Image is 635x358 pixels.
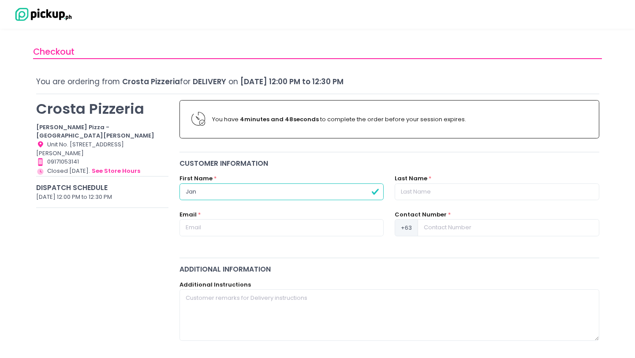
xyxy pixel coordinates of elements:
[179,174,213,183] label: First Name
[11,7,73,22] img: logo
[36,183,169,193] div: Dispatch Schedule
[395,210,447,219] label: Contact Number
[418,219,599,236] input: Contact Number
[36,140,169,158] div: Unit No. [STREET_ADDRESS][PERSON_NAME]
[122,76,180,87] span: Crosta Pizzeria
[36,76,599,87] div: You are ordering from for on
[395,219,418,236] span: +63
[179,219,384,236] input: Email
[179,280,251,289] label: Additional Instructions
[179,158,599,168] div: Customer Information
[179,183,384,200] input: First Name
[395,174,427,183] label: Last Name
[36,166,169,176] div: Closed [DATE].
[193,76,226,87] span: Delivery
[240,76,344,87] span: [DATE] 12:00 PM to 12:30 PM
[33,45,602,59] div: Checkout
[179,264,599,274] div: Additional Information
[36,157,169,166] div: 09171053141
[36,100,169,117] p: Crosta Pizzeria
[240,115,319,123] b: 4 minutes and 48 seconds
[36,123,154,140] b: [PERSON_NAME] Pizza - [GEOGRAPHIC_DATA][PERSON_NAME]
[36,193,169,201] div: [DATE] 12:00 PM to 12:30 PM
[91,166,141,176] button: see store hours
[179,210,197,219] label: Email
[395,183,599,200] input: Last Name
[212,115,587,124] div: You have to complete the order before your session expires.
